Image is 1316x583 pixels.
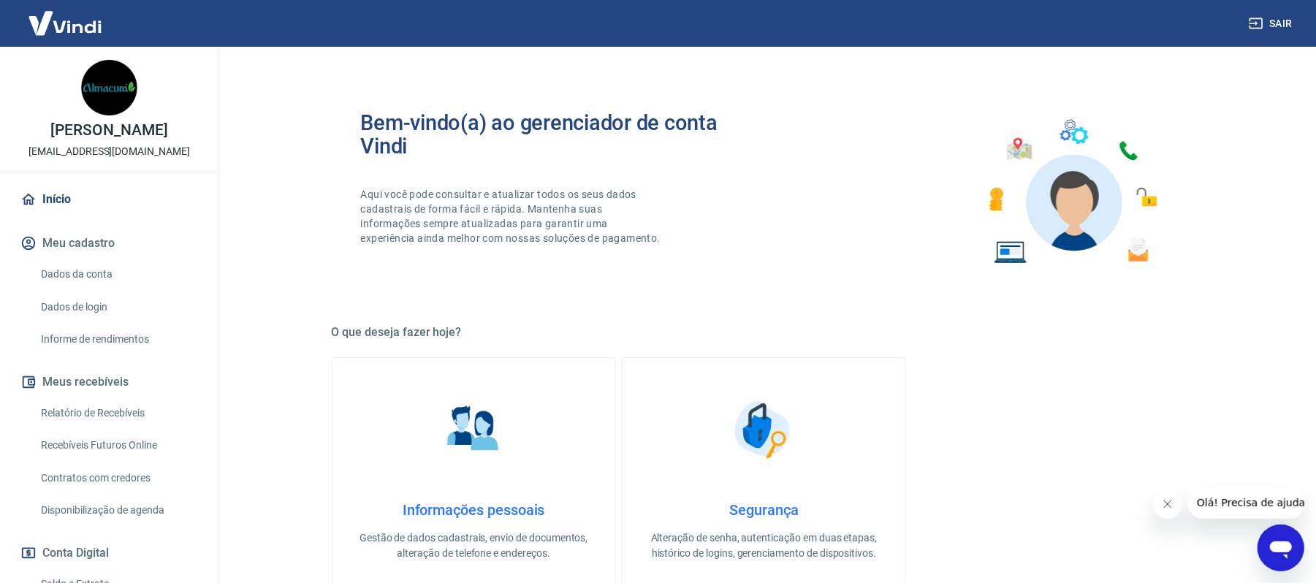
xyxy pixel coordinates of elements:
[50,123,167,138] p: [PERSON_NAME]
[361,111,764,158] h2: Bem-vindo(a) ao gerenciador de conta Vindi
[35,259,201,289] a: Dados da conta
[437,393,510,466] img: Informações pessoais
[35,495,201,525] a: Disponibilização de agenda
[9,10,123,22] span: Olá! Precisa de ajuda?
[18,1,113,45] img: Vindi
[1188,487,1304,519] iframe: Mensagem da empresa
[18,366,201,398] button: Meus recebíveis
[18,537,201,569] button: Conta Digital
[1153,489,1182,519] iframe: Fechar mensagem
[35,292,201,322] a: Dados de login
[976,111,1168,273] img: Imagem de um avatar masculino com diversos icones exemplificando as funcionalidades do gerenciado...
[646,501,882,519] h4: Segurança
[35,324,201,354] a: Informe de rendimentos
[18,227,201,259] button: Meu cadastro
[332,325,1197,340] h5: O que deseja fazer hoje?
[35,398,201,428] a: Relatório de Recebíveis
[727,393,800,466] img: Segurança
[1258,525,1304,571] iframe: Botão para abrir a janela de mensagens
[646,530,882,561] p: Alteração de senha, autenticação em duas etapas, histórico de logins, gerenciamento de dispositivos.
[1246,10,1298,37] button: Sair
[356,530,592,561] p: Gestão de dados cadastrais, envio de documentos, alteração de telefone e endereços.
[361,187,663,245] p: Aqui você pode consultar e atualizar todos os seus dados cadastrais de forma fácil e rápida. Mant...
[35,463,201,493] a: Contratos com credores
[356,501,592,519] h4: Informações pessoais
[35,430,201,460] a: Recebíveis Futuros Online
[18,183,201,216] a: Início
[28,144,190,159] p: [EMAIL_ADDRESS][DOMAIN_NAME]
[80,58,139,117] img: f4ab2f42-1bce-4249-83f2-cdba212a884a.jpeg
